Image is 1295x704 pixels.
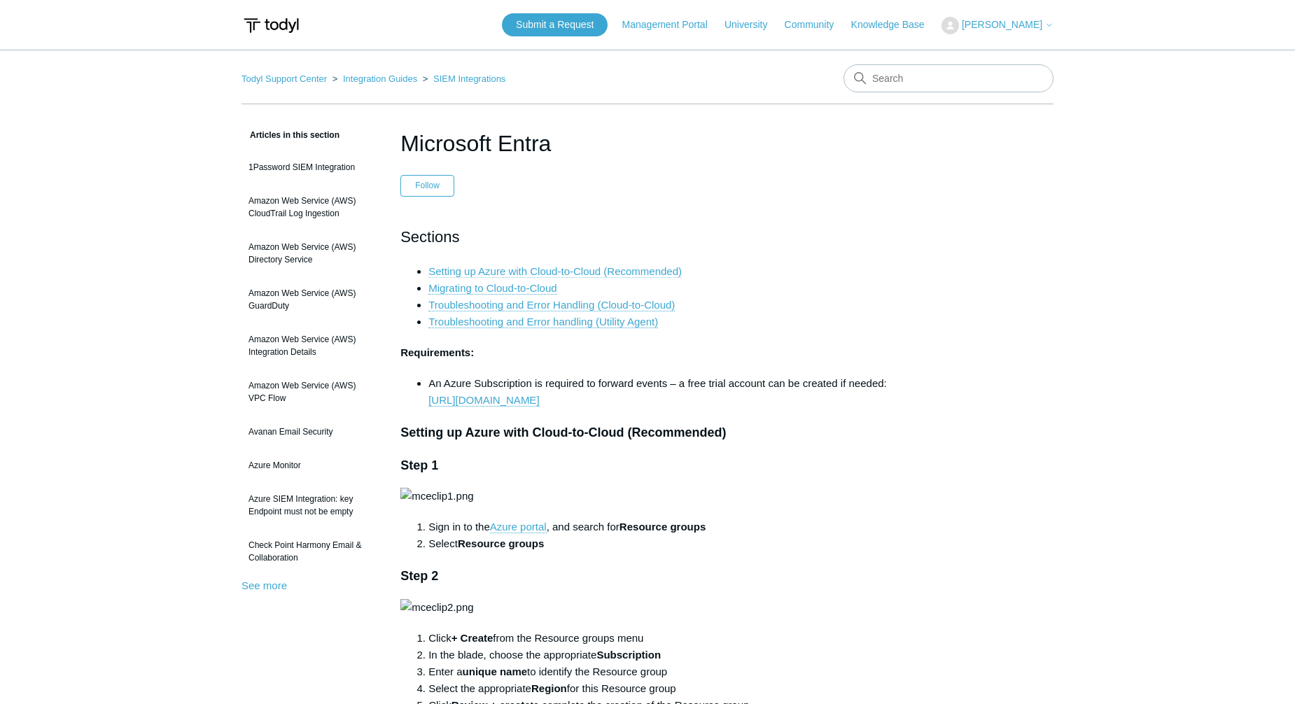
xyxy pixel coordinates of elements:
[241,13,301,38] img: Todyl Support Center Help Center home page
[428,265,682,278] a: Setting up Azure with Cloud-to-Cloud (Recommended)
[241,532,379,571] a: Check Point Harmony Email & Collaboration
[428,394,539,407] a: [URL][DOMAIN_NAME]
[400,566,895,586] h3: Step 2
[428,282,556,295] a: Migrating to Cloud-to-Cloud
[400,225,895,249] h2: Sections
[428,630,895,647] li: Click from the Resource groups menu
[851,17,939,32] a: Knowledge Base
[724,17,781,32] a: University
[241,280,379,319] a: Amazon Web Service (AWS) GuardDuty
[428,663,895,680] li: Enter a to identify the Resource group
[428,680,895,697] li: Select the appropriate for this Resource group
[428,375,895,409] li: An Azure Subscription is required to forward events – a free trial account can be created if needed:
[241,418,379,445] a: Avanan Email Security
[241,73,327,84] a: Todyl Support Center
[241,452,379,479] a: Azure Monitor
[400,127,895,160] h1: Microsoft Entra
[843,64,1053,92] input: Search
[428,519,895,535] li: Sign in to the , and search for
[433,73,505,84] a: SIEM Integrations
[241,130,339,140] span: Articles in this section
[619,521,706,533] strong: Resource groups
[531,682,567,694] strong: Region
[400,423,895,443] h3: Setting up Azure with Cloud-to-Cloud (Recommended)
[463,666,528,677] strong: unique name
[502,13,608,36] a: Submit a Request
[241,372,379,411] a: Amazon Web Service (AWS) VPC Flow
[420,73,506,84] li: SIEM Integrations
[400,599,473,616] img: mceclip2.png
[400,456,895,476] h3: Step 1
[343,73,417,84] a: Integration Guides
[785,17,848,32] a: Community
[458,537,544,549] strong: Resource groups
[622,17,722,32] a: Management Portal
[941,17,1053,34] button: [PERSON_NAME]
[962,19,1042,30] span: [PERSON_NAME]
[241,579,287,591] a: See more
[241,73,330,84] li: Todyl Support Center
[330,73,420,84] li: Integration Guides
[241,188,379,227] a: Amazon Web Service (AWS) CloudTrail Log Ingestion
[400,346,474,358] strong: Requirements:
[428,316,658,328] a: Troubleshooting and Error handling (Utility Agent)
[241,326,379,365] a: Amazon Web Service (AWS) Integration Details
[400,488,473,505] img: mceclip1.png
[428,299,675,311] a: Troubleshooting and Error Handling (Cloud-to-Cloud)
[428,535,895,552] li: Select
[428,647,895,663] li: In the blade, choose the appropriate
[241,154,379,181] a: 1Password SIEM Integration
[241,486,379,525] a: Azure SIEM Integration: key Endpoint must not be empty
[490,521,547,533] a: Azure portal
[451,632,493,644] strong: + Create
[241,234,379,273] a: Amazon Web Service (AWS) Directory Service
[400,175,454,196] button: Follow Article
[596,649,661,661] strong: Subscription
